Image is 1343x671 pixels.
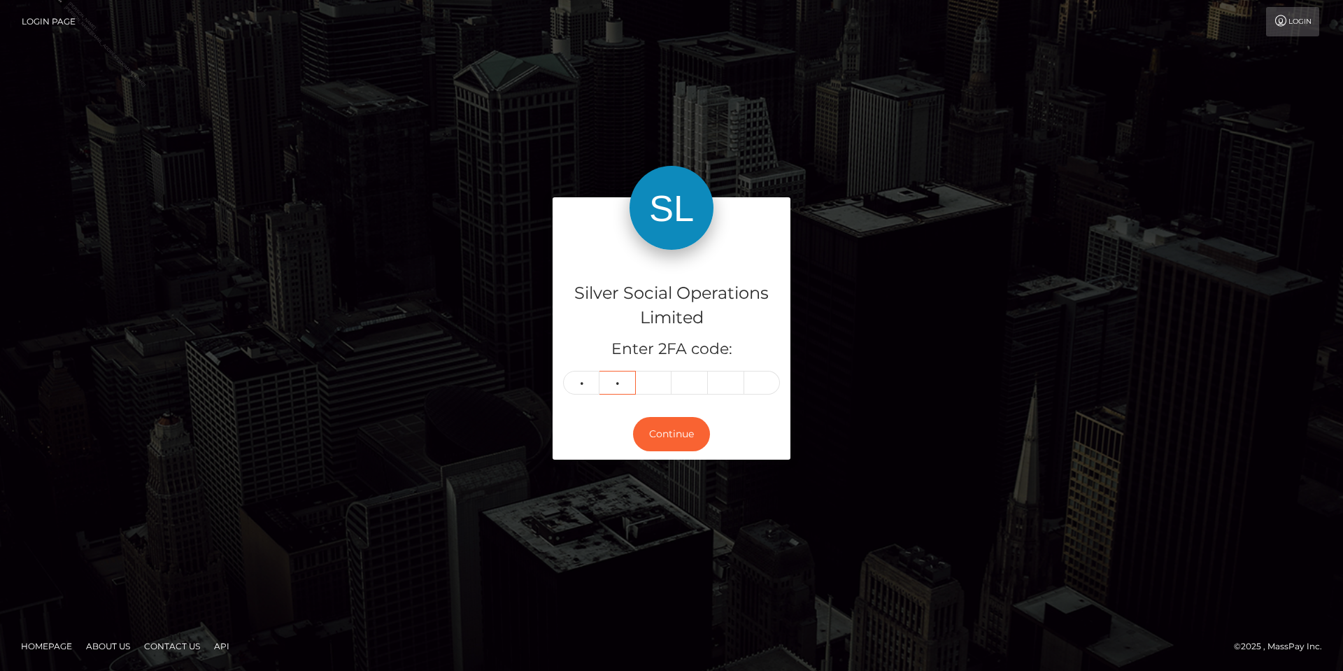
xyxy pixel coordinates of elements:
a: Login [1266,7,1319,36]
div: © 2025 , MassPay Inc. [1234,639,1333,654]
a: Contact Us [138,635,206,657]
a: Login Page [22,7,76,36]
button: Continue [633,417,710,451]
img: Silver Social Operations Limited [630,166,713,250]
a: Homepage [15,635,78,657]
a: API [208,635,235,657]
h5: Enter 2FA code: [563,339,780,360]
h4: Silver Social Operations Limited [563,281,780,330]
a: About Us [80,635,136,657]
